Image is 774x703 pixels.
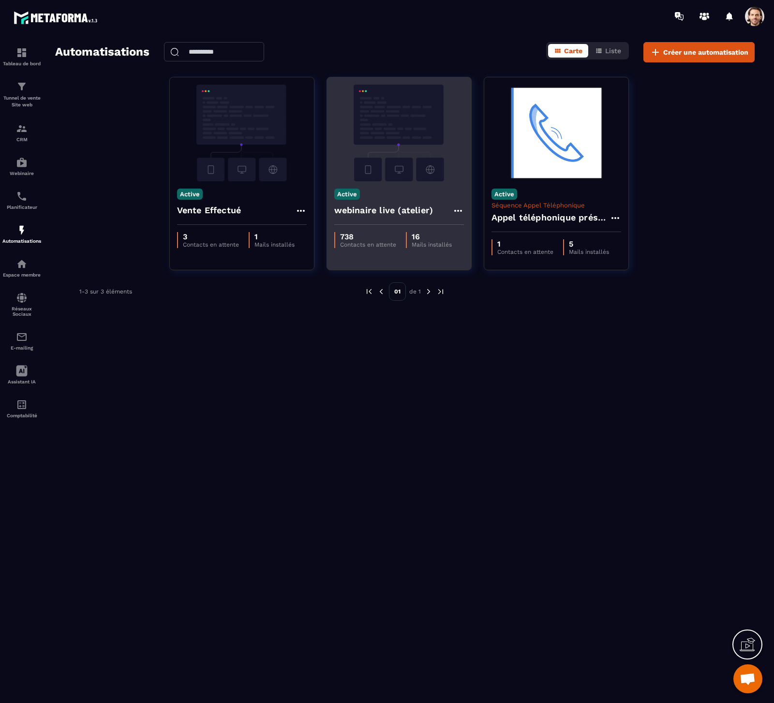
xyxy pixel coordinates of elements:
img: automation-background [491,85,621,181]
h4: webinaire live (atelier) [334,204,433,217]
a: automationsautomationsEspace membre [2,251,41,285]
img: logo [14,9,101,27]
p: 01 [389,282,406,301]
a: formationformationCRM [2,116,41,149]
p: Planificateur [2,205,41,210]
img: next [436,287,445,296]
img: accountant [16,399,28,410]
button: Créer une automatisation [643,42,755,62]
img: automation-background [334,85,464,181]
p: Assistant IA [2,379,41,384]
span: Créer une automatisation [663,47,748,57]
h4: Vente Effectué [177,204,241,217]
img: automations [16,157,28,168]
p: CRM [2,137,41,142]
div: Open chat [733,664,762,693]
p: Webinaire [2,171,41,176]
img: formation [16,123,28,134]
p: Réseaux Sociaux [2,306,41,317]
span: Liste [605,47,621,55]
img: automations [16,258,28,270]
img: automation-background [177,85,307,181]
p: Active [177,189,203,200]
p: 3 [183,232,239,241]
a: formationformationTunnel de vente Site web [2,73,41,116]
a: social-networksocial-networkRéseaux Sociaux [2,285,41,324]
h4: Appel téléphonique présence [491,211,610,224]
img: prev [377,287,386,296]
p: 1-3 sur 3 éléments [79,288,132,295]
p: Mails installés [569,249,609,255]
p: Espace membre [2,272,41,278]
p: Séquence Appel Téléphonique [491,202,621,209]
p: Automatisations [2,238,41,244]
p: Mails installés [412,241,452,248]
a: Assistant IA [2,358,41,392]
p: Contacts en attente [497,249,553,255]
a: emailemailE-mailing [2,324,41,358]
img: automations [16,224,28,236]
img: scheduler [16,190,28,202]
p: 738 [340,232,396,241]
p: Contacts en attente [183,241,239,248]
a: automationsautomationsAutomatisations [2,217,41,251]
img: next [424,287,433,296]
img: formation [16,81,28,92]
a: accountantaccountantComptabilité [2,392,41,425]
p: Active [491,189,517,200]
img: email [16,331,28,343]
p: Comptabilité [2,413,41,418]
p: Contacts en attente [340,241,396,248]
img: prev [365,287,373,296]
img: formation [16,47,28,59]
h2: Automatisations [55,42,149,62]
p: 5 [569,239,609,249]
a: automationsautomationsWebinaire [2,149,41,183]
button: Liste [589,44,627,58]
button: Carte [548,44,588,58]
a: schedulerschedulerPlanificateur [2,183,41,217]
p: Active [334,189,360,200]
p: 1 [497,239,553,249]
p: Tunnel de vente Site web [2,95,41,108]
p: Mails installés [254,241,295,248]
img: social-network [16,292,28,304]
p: 16 [412,232,452,241]
span: Carte [564,47,582,55]
p: 1 [254,232,295,241]
p: de 1 [409,288,421,295]
p: E-mailing [2,345,41,351]
p: Tableau de bord [2,61,41,66]
a: formationformationTableau de bord [2,40,41,73]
